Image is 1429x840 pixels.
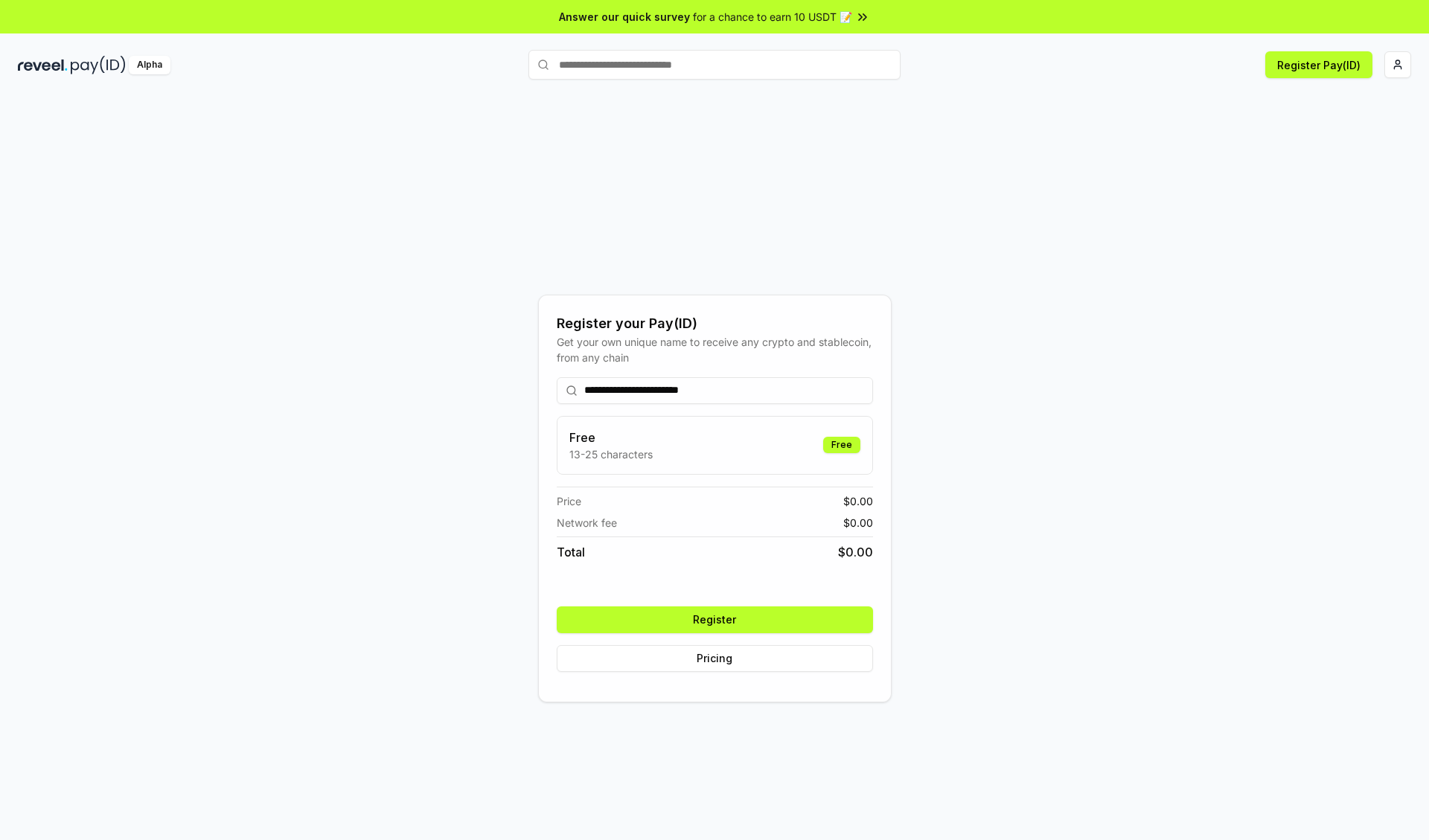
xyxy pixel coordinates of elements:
[71,56,126,74] img: pay_id
[557,606,873,633] button: Register
[843,515,873,530] span: $ 0.00
[557,313,873,334] div: Register your Pay(ID)
[557,645,873,672] button: Pricing
[557,493,581,509] span: Price
[569,429,653,446] h3: Free
[557,334,873,365] div: Get your own unique name to receive any crypto and stablecoin, from any chain
[559,9,690,25] span: Answer our quick survey
[693,9,852,25] span: for a chance to earn 10 USDT 📝
[569,446,653,462] p: 13-25 characters
[557,515,617,530] span: Network fee
[843,493,873,509] span: $ 0.00
[18,56,68,74] img: reveel_dark
[838,543,873,561] span: $ 0.00
[557,543,585,561] span: Total
[1265,51,1372,78] button: Register Pay(ID)
[129,56,170,74] div: Alpha
[823,437,860,453] div: Free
